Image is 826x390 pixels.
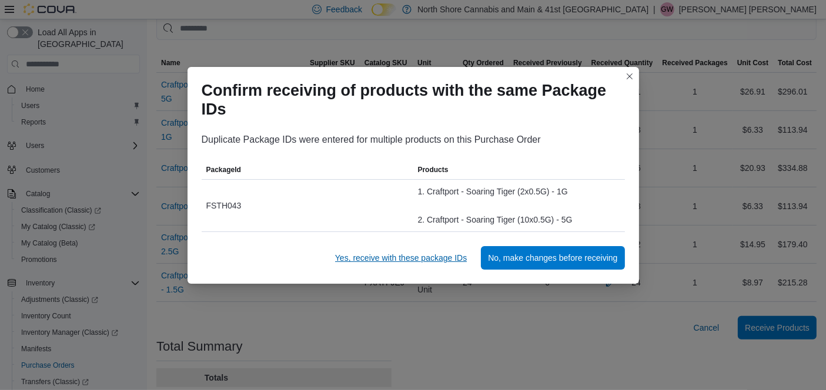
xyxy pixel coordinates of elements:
h1: Confirm receiving of products with the same Package IDs [202,81,616,119]
button: Yes, receive with these package IDs [330,246,471,270]
button: No, make changes before receiving [481,246,624,270]
span: Yes, receive with these package IDs [335,252,467,264]
span: Products [418,165,449,174]
span: PackageId [206,165,241,174]
span: No, make changes before receiving [488,252,617,264]
span: FSTH043 [206,199,242,213]
div: 2. Craftport - Soaring Tiger (10x0.5G) - 5G [418,213,620,227]
div: Duplicate Package IDs were entered for multiple products on this Purchase Order [202,133,625,147]
button: Closes this modal window [623,69,637,83]
div: 1. Craftport - Soaring Tiger (2x0.5G) - 1G [418,184,620,199]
